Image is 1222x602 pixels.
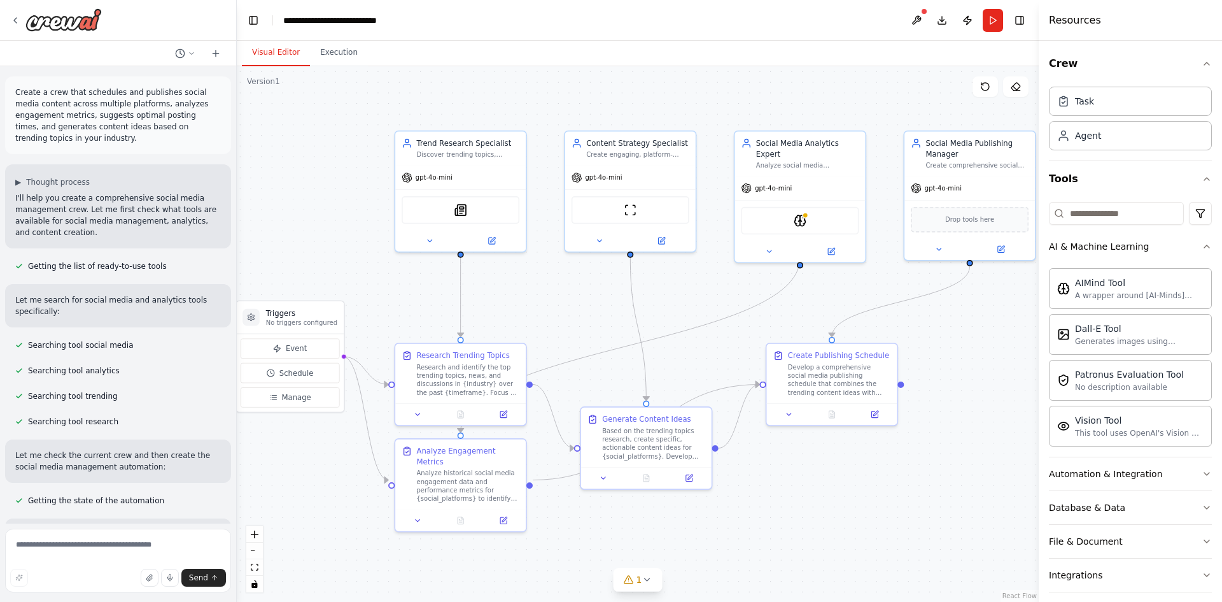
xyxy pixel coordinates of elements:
[788,350,889,361] div: Create Publishing Schedule
[1049,13,1101,28] h4: Resources
[1075,414,1204,427] div: Vision Tool
[1075,95,1094,108] div: Task
[455,258,805,433] g: Edge from fd93541f-70b7-4585-abeb-c771cc7249d2 to 0db96512-3a5e-439b-9202-38aab2dc4d6f
[485,514,521,527] button: Open in side panel
[624,472,669,485] button: No output available
[1049,82,1212,161] div: Crew
[15,450,221,473] p: Let me check the current crew and then create the social media management automation:
[28,417,118,427] span: Searching tool research
[394,438,526,532] div: Analyze Engagement MetricsAnalyze historical social media engagement data and performance metrics...
[631,234,691,247] button: Open in side panel
[241,387,340,408] button: Manage
[1075,129,1101,142] div: Agent
[416,469,519,503] div: Analyze historical social media engagement data and performance metrics for {social_platforms} to...
[242,39,310,66] button: Visual Editor
[246,543,263,559] button: zoom out
[343,351,389,389] g: Edge from triggers to a2202560-ac04-4609-bd33-8dfb8eea4bd6
[564,131,696,253] div: Content Strategy SpecialistCreate engaging, platform-specific social media content strategies and...
[766,343,898,426] div: Create Publishing ScheduleDevelop a comprehensive social media publishing schedule that combines ...
[416,446,519,467] div: Analyze Engagement Metrics
[25,8,102,31] img: Logo
[170,46,200,61] button: Switch to previous chat
[161,569,179,587] button: Click to speak your automation idea
[235,300,344,413] div: TriggersNo triggers configuredEventScheduleManage
[801,245,861,258] button: Open in side panel
[1075,322,1204,335] div: Dall-E Tool
[1057,282,1070,295] img: Aimindtool
[1075,368,1184,381] div: Patronus Evaluation Tool
[1011,11,1029,29] button: Hide right sidebar
[15,294,221,317] p: Let me search for social media and analytics tools specifically:
[279,368,314,378] span: Schedule
[1049,263,1212,457] div: AI & Machine Learning
[810,408,855,421] button: No output available
[1075,382,1184,392] div: No description available
[1049,559,1212,592] button: Integrations
[26,177,90,187] span: Thought process
[1049,501,1125,514] div: Database & Data
[246,559,263,576] button: fit view
[10,569,28,587] button: Improve this prompt
[971,243,1030,255] button: Open in side panel
[1075,428,1204,438] div: This tool uses OpenAI's Vision API to describe the contents of an image.
[438,408,483,421] button: No output available
[206,46,226,61] button: Start a new chat
[283,14,414,27] nav: breadcrumb
[586,150,689,159] div: Create engaging, platform-specific social media content strategies and ideas based on trending to...
[343,351,389,485] g: Edge from triggers to 0db96512-3a5e-439b-9202-38aab2dc4d6f
[438,514,483,527] button: No output available
[827,266,975,337] g: Edge from 77ea0734-3146-493a-9bb6-f0af1b9e8ea6 to 8dfa0235-0215-4c83-8f8e-7f665365f050
[461,234,521,247] button: Open in side panel
[602,427,705,461] div: Based on the trending topics research, create specific, actionable content ideas for {social_plat...
[241,338,340,359] button: Event
[28,366,120,376] span: Searching tool analytics
[281,392,311,403] span: Manage
[1057,420,1070,433] img: Visiontool
[1002,592,1037,599] a: React Flow attribution
[857,408,893,421] button: Open in side panel
[1057,374,1070,387] img: Patronusevaltool
[1049,535,1123,548] div: File & Document
[671,472,707,485] button: Open in side panel
[246,576,263,592] button: toggle interactivity
[1049,468,1163,480] div: Automation & Integration
[756,138,859,159] div: Social Media Analytics Expert
[416,350,509,361] div: Research Trending Topics
[310,39,368,66] button: Execution
[788,363,891,397] div: Develop a comprehensive social media publishing schedule that combines the trending content ideas...
[755,184,792,192] span: gpt-4o-mini
[28,340,134,350] span: Searching tool social media
[485,408,521,421] button: Open in side panel
[455,258,466,337] g: Edge from 39d0df6e-6ecd-4a93-9ce3-f90da42a493b to a2202560-ac04-4609-bd33-8dfb8eea4bd6
[394,343,526,426] div: Research Trending TopicsResearch and identify the top trending topics, news, and discussions in {...
[580,406,712,490] div: Generate Content IdeasBased on the trending topics research, create specific, actionable content ...
[15,177,90,187] button: ▶Thought process
[636,573,642,586] span: 1
[416,363,519,397] div: Research and identify the top trending topics, news, and discussions in {industry} over the past ...
[454,204,467,217] img: SerplyNewsSearchTool
[1057,328,1070,341] img: Dalletool
[189,573,208,583] span: Send
[1075,290,1204,301] div: A wrapper around [AI-Minds]([URL][DOMAIN_NAME]). Useful for when you need answers to questions fr...
[15,192,221,238] p: I'll help you create a comprehensive social media management crew. Let me first check what tools ...
[28,261,167,271] span: Getting the list of ready-to-use tools
[1049,525,1212,558] button: File & Document
[794,214,806,227] img: AIMindTool
[394,131,526,253] div: Trend Research SpecialistDiscover trending topics, hashtags, and conversations in {industry} by a...
[28,496,164,506] span: Getting the state of the automation
[246,526,263,592] div: React Flow controls
[1049,491,1212,524] button: Database & Data
[244,11,262,29] button: Hide left sidebar
[625,258,652,401] g: Edge from 9b7c62fe-31e7-4906-a302-6e3c827ac78b to 18dd7b49-6fcc-4b30-a266-95c7054ad65c
[247,76,280,87] div: Version 1
[614,568,663,592] button: 1
[246,526,263,543] button: zoom in
[416,150,519,159] div: Discover trending topics, hashtags, and conversations in {industry} by analyzing news, social med...
[756,161,859,169] div: Analyze social media engagement metrics, performance data, and audience behavior patterns to iden...
[241,363,340,383] button: Schedule
[585,173,622,182] span: gpt-4o-mini
[1075,276,1204,289] div: AIMind Tool
[903,131,1036,261] div: Social Media Publishing ManagerCreate comprehensive social media publishing schedules, organize c...
[586,138,689,148] div: Content Strategy Specialist
[266,319,337,327] p: No triggers configured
